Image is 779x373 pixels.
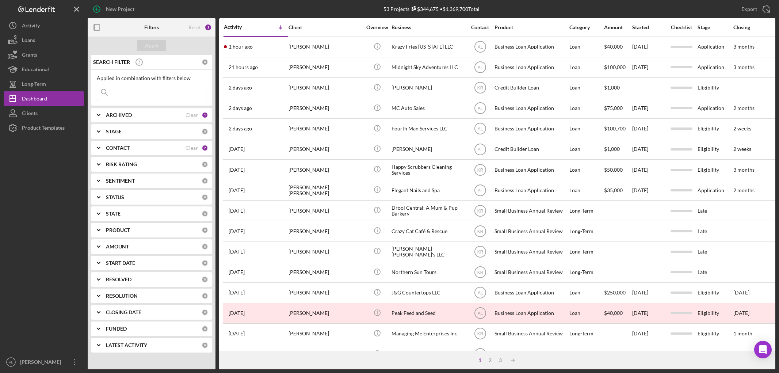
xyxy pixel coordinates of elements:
div: Small Business Annual Review [494,263,568,282]
text: AL [9,360,13,364]
div: Grants [22,47,37,64]
time: 2 weeks [733,146,751,152]
div: [DATE] [632,99,665,118]
div: Business Loan Application [494,58,568,77]
div: Business Loan Application [494,180,568,200]
time: 2025-10-02 17:44 [229,310,245,316]
div: Late [698,263,733,282]
div: 3 [495,357,505,363]
button: Educational [4,62,84,77]
div: Small Business Annual Review [494,324,568,343]
div: Dashboard [22,91,47,108]
b: LATEST ACTIVITY [106,342,147,348]
div: 0 [202,260,208,266]
time: [DATE] [733,289,749,296]
text: AL [477,126,483,132]
div: 0 [202,309,208,316]
div: [PERSON_NAME] [392,140,465,159]
span: $75,000 [604,105,623,111]
div: Loan [569,119,603,138]
div: 0 [202,59,208,65]
button: Export [734,2,775,16]
b: STAGE [106,129,122,134]
text: KR [477,270,483,275]
div: [PERSON_NAME] [289,221,362,241]
b: FUNDED [106,326,127,332]
div: Stage [698,24,733,30]
div: 53 Projects • $1,369,700 Total [383,6,480,12]
div: Small Business Annual Review [494,201,568,220]
time: [DATE] [733,310,749,316]
text: AL [477,311,483,316]
time: 2025-10-02 23:06 [229,228,245,234]
div: Eligibility [698,283,733,302]
div: 0 [202,227,208,233]
div: $344,675 [409,6,439,12]
span: $50,000 [604,167,623,173]
time: 2025-10-02 19:04 [229,249,245,255]
span: $18,000 [604,351,623,357]
time: 1 month [733,330,752,336]
text: AL [477,188,483,193]
div: Business Loan Application [494,283,568,302]
div: [PERSON_NAME] [PERSON_NAME]'s LLC [392,242,465,261]
div: 1 [475,357,485,363]
div: Long-Term [569,242,603,261]
div: Credit Builder Loan [494,78,568,98]
time: 3 months [733,167,755,173]
div: Application [698,99,733,118]
div: [PERSON_NAME] [289,242,362,261]
span: $1,000 [604,146,620,152]
b: STATUS [106,194,124,200]
div: 2 [485,357,495,363]
text: AL [477,106,483,111]
time: 2025-10-02 18:32 [229,269,245,275]
span: $1,000 [604,84,620,91]
time: 3 months [733,43,755,50]
div: [PERSON_NAME] [18,355,66,371]
b: RISK RATING [106,161,137,167]
button: New Project [88,2,142,16]
div: Eligibility [698,304,733,323]
div: Northfire Soccer Academy [392,345,465,364]
b: AMOUNT [106,244,129,250]
button: Clients [4,106,84,121]
div: 0 [202,342,208,349]
div: Late [698,242,733,261]
div: Loan [569,180,603,200]
div: [DATE] [632,283,665,302]
div: [PERSON_NAME] [289,345,362,364]
div: Loan [569,345,603,364]
div: Long-Term [569,221,603,241]
time: 2025-10-10 17:19 [229,44,253,50]
time: 2025-10-07 23:38 [229,146,245,152]
div: 0 [202,293,208,299]
div: 0 [202,276,208,283]
div: Business Loan Application [494,304,568,323]
b: SEARCH FILTER [93,59,130,65]
div: Peak Feed and Seed [392,304,465,323]
div: New Project [106,2,134,16]
div: [PERSON_NAME] [392,78,465,98]
div: Credit Builder Loan [494,140,568,159]
b: PRODUCT [106,227,130,233]
div: Long-Term [569,263,603,282]
button: Dashboard [4,91,84,106]
text: KR [477,208,483,213]
text: AL [477,147,483,152]
div: [PERSON_NAME] [PERSON_NAME] [289,180,362,200]
div: Started [632,24,665,30]
span: $100,700 [604,125,626,132]
div: Eligibility [698,78,733,98]
div: Loan [569,37,603,57]
div: Loan [569,283,603,302]
time: 2 months [733,187,755,193]
div: [DATE] [632,160,665,179]
div: 0 [202,243,208,250]
div: [PERSON_NAME] [289,160,362,179]
div: [PERSON_NAME] [289,283,362,302]
div: [PERSON_NAME] [289,99,362,118]
text: KR [477,85,483,91]
button: Grants [4,47,84,62]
